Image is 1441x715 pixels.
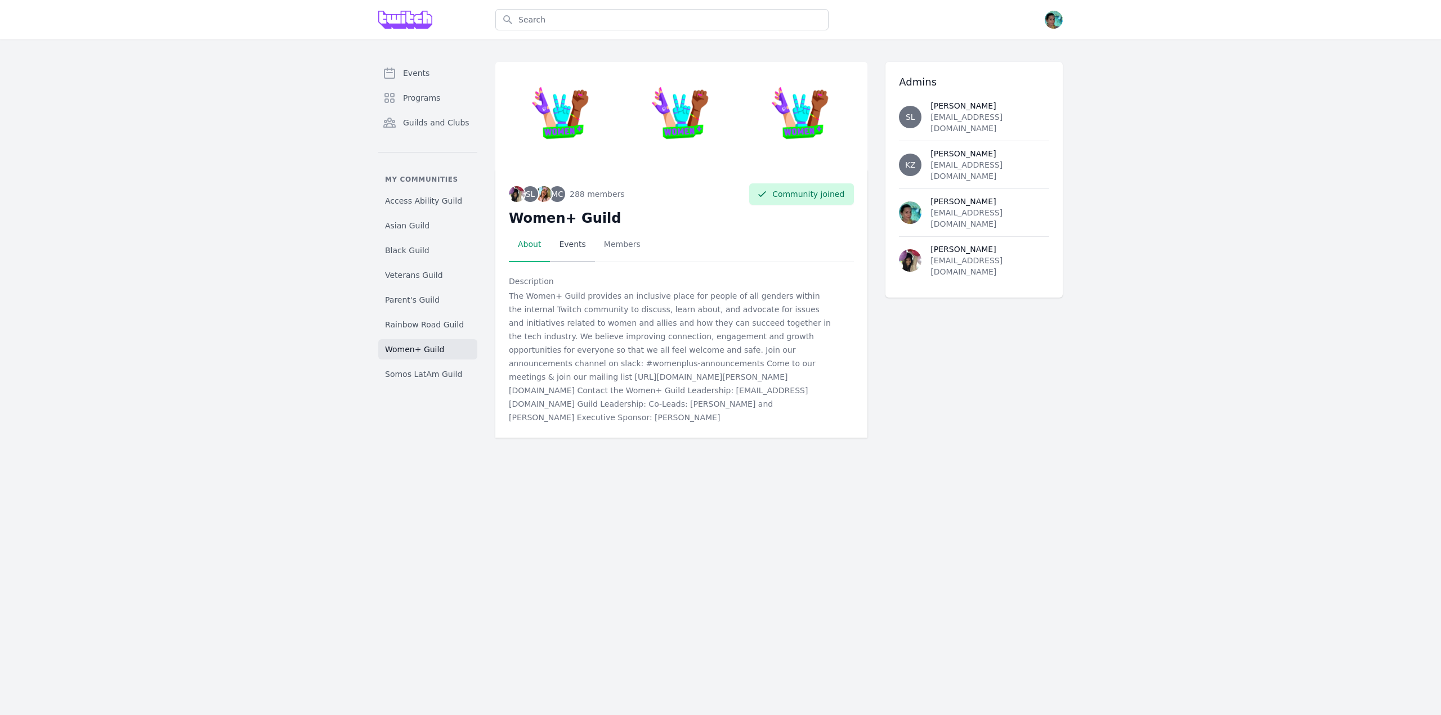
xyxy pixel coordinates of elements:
[906,113,915,121] span: SL
[378,314,477,335] a: Rainbow Road Guild
[378,339,477,359] a: Women+ Guild
[905,161,916,169] span: KZ
[551,190,563,198] span: MC
[495,9,829,30] input: Search
[378,62,477,84] a: Events
[930,196,1049,207] div: [PERSON_NAME]
[550,227,594,262] a: Events
[930,207,1049,230] div: [EMAIL_ADDRESS][DOMAIN_NAME]
[378,290,477,310] a: Parent's Guild
[385,195,462,206] span: Access Ability Guild
[378,87,477,109] a: Programs
[378,175,477,184] p: My communities
[403,117,469,128] span: Guilds and Clubs
[570,188,625,200] span: 288 members
[378,215,477,236] a: Asian Guild
[378,62,477,384] nav: Sidebar
[509,227,550,262] a: About
[385,344,444,355] span: Women+ Guild
[378,240,477,260] a: Black Guild
[930,111,1049,134] div: [EMAIL_ADDRESS][DOMAIN_NAME]
[378,191,477,211] a: Access Ability Guild
[385,319,464,330] span: Rainbow Road Guild
[378,11,432,29] img: Grove
[385,220,429,231] span: Asian Guild
[526,190,535,198] span: SL
[930,100,1049,111] div: [PERSON_NAME]
[509,276,854,287] div: Description
[378,364,477,384] a: Somos LatAm Guild
[899,75,1049,89] h3: Admins
[378,265,477,285] a: Veterans Guild
[378,111,477,134] a: Guilds and Clubs
[385,368,462,380] span: Somos LatAm Guild
[385,269,443,281] span: Veterans Guild
[509,209,854,227] h2: Women+ Guild
[749,183,854,205] button: Community joined
[595,227,650,262] a: Members
[930,255,1049,277] div: [EMAIL_ADDRESS][DOMAIN_NAME]
[509,289,835,424] p: The Women+ Guild provides an inclusive place for people of all genders within the internal Twitch...
[403,92,440,104] span: Programs
[385,294,440,305] span: Parent's Guild
[930,244,1049,255] div: [PERSON_NAME]
[403,68,429,79] span: Events
[930,148,1049,159] div: [PERSON_NAME]
[930,159,1049,182] div: [EMAIL_ADDRESS][DOMAIN_NAME]
[385,245,429,256] span: Black Guild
